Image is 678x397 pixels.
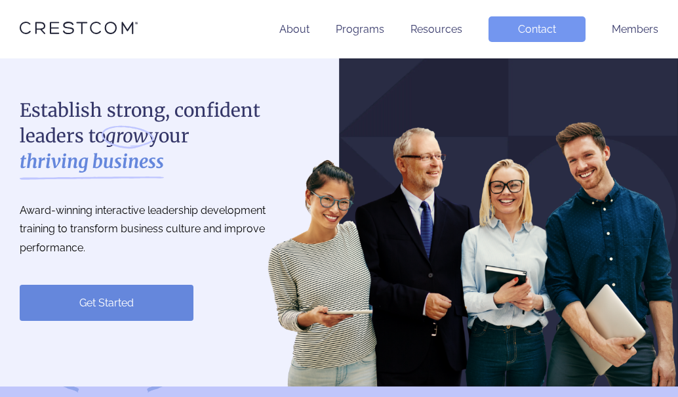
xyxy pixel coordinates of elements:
strong: thriving business [20,149,164,175]
a: About [279,23,309,35]
p: Award-winning interactive leadership development training to transform business culture and impro... [20,201,295,258]
i: grow [106,123,148,149]
a: Get Started [20,285,193,321]
a: Resources [410,23,462,35]
h1: Establish strong, confident leaders to your [20,98,295,175]
a: Contact [489,16,586,42]
a: Members [612,23,658,35]
a: Programs [336,23,384,35]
